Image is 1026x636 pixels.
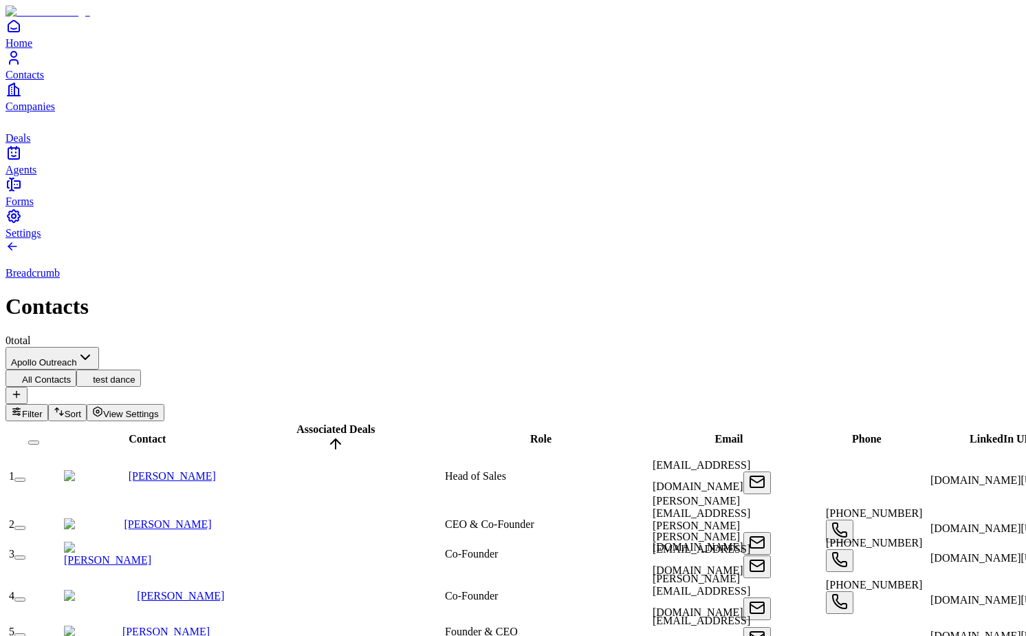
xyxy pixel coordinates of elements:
[22,409,43,419] span: Filter
[124,518,212,530] a: [PERSON_NAME]
[6,195,34,207] span: Forms
[76,370,141,387] button: test dance
[129,433,166,445] span: Contact
[6,6,90,18] img: Item Brain Logo
[743,471,771,494] button: Open
[64,554,151,566] a: [PERSON_NAME]
[6,370,76,387] button: All Contacts
[653,495,750,553] span: [PERSON_NAME][EMAIL_ADDRESS][PERSON_NAME][DOMAIN_NAME]
[826,549,853,572] button: Open
[6,18,1020,49] a: Home
[445,548,498,560] span: Co-Founder
[9,518,14,530] span: 2
[445,590,498,602] span: Co-Founder
[6,164,36,176] span: Agents
[6,100,55,112] span: Companies
[6,81,1020,112] a: Companies
[715,433,743,445] span: Email
[64,542,151,554] img: Jacopo Tagliabue
[826,507,922,519] span: [PHONE_NUMBER]
[6,145,1020,176] a: Agents
[6,132,30,144] span: Deals
[296,423,375,435] span: Associated Deals
[530,433,552,445] span: Role
[48,404,87,421] button: Sort
[6,37,32,49] span: Home
[826,537,922,549] span: [PHONE_NUMBER]
[6,335,1020,347] div: 0 total
[65,409,81,419] span: Sort
[826,579,922,591] span: [PHONE_NUMBER]
[6,69,44,81] span: Contacts
[6,267,1020,279] p: Breadcrumb
[6,113,1020,144] a: deals
[6,227,41,239] span: Settings
[826,591,853,614] button: Open
[743,597,771,620] button: Open
[6,50,1020,81] a: Contacts
[64,518,124,531] img: Ciro Greco
[87,404,164,421] button: View Settings
[6,176,1020,207] a: Forms
[137,590,224,602] a: [PERSON_NAME]
[64,470,129,483] img: John Hewitt
[103,409,159,419] span: View Settings
[9,470,14,482] span: 1
[64,590,137,602] img: Mattia Pavoni
[445,518,534,530] span: CEO & Co-Founder
[445,470,506,482] span: Head of Sales
[9,590,14,602] span: 4
[6,244,1020,279] a: Breadcrumb
[653,459,750,492] span: [EMAIL_ADDRESS][DOMAIN_NAME]
[129,470,216,482] a: [PERSON_NAME]
[6,404,48,421] button: Filter
[852,433,882,445] span: Phone
[743,555,771,578] button: Open
[826,520,853,542] button: Open
[653,573,750,618] span: [PERSON_NAME][EMAIL_ADDRESS][DOMAIN_NAME]
[9,548,14,560] span: 3
[6,294,1020,319] h1: Contacts
[6,208,1020,239] a: Settings
[653,531,750,576] span: [PERSON_NAME][EMAIL_ADDRESS][DOMAIN_NAME]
